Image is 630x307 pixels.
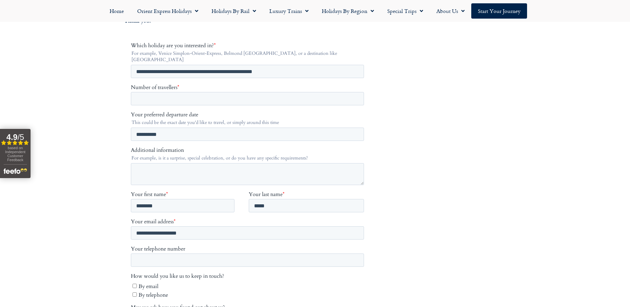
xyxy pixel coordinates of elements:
a: Orient Express Holidays [131,3,205,19]
a: Holidays by Region [315,3,381,19]
nav: Menu [3,3,627,19]
a: Special Trips [381,3,430,19]
a: About Us [430,3,471,19]
a: Holidays by Rail [205,3,263,19]
a: Start your Journey [471,3,527,19]
a: Home [103,3,131,19]
a: Luxury Trains [263,3,315,19]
